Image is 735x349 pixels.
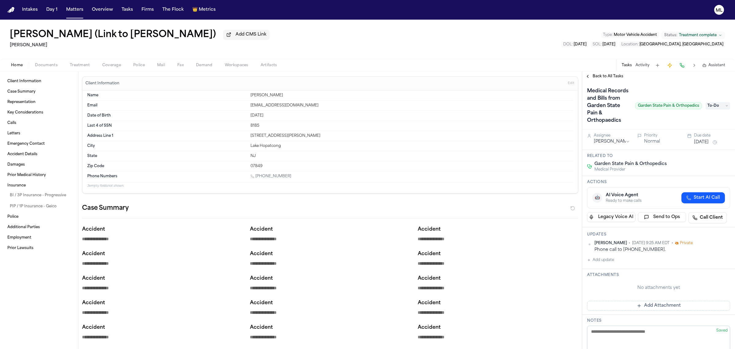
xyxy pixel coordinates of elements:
button: Tasks [119,4,135,15]
a: Call Client [688,212,727,223]
button: crownMetrics [190,4,218,15]
span: Fax [177,63,184,68]
dt: Last 4 of SSN [87,123,247,128]
p: Accident [418,299,578,307]
span: [DATE] 9:25 AM EDT [632,241,670,246]
a: BI / 3P Insurance - Progressive [7,190,73,200]
span: Status: [664,33,677,38]
span: Phone Numbers [87,174,117,179]
dt: Address Line 1 [87,133,247,138]
span: Demand [196,63,213,68]
a: Client Information [5,76,73,86]
span: Workspaces [225,63,248,68]
dt: Date of Birth [87,113,247,118]
div: [PERSON_NAME] [251,93,573,98]
h3: Updates [587,232,730,237]
a: Accident Details [5,149,73,159]
button: Legacy Voice AI [587,212,635,222]
div: No attachments yet [587,285,730,291]
a: Damages [5,160,73,170]
div: Phone call to [PHONE_NUMBER]. [594,247,730,253]
div: Ready to make calls [606,198,642,203]
a: Police [5,212,73,222]
p: Accident [250,226,410,233]
span: Location : [621,43,639,46]
dt: City [87,144,247,148]
span: • [629,241,630,246]
a: Prior Lawsuits [5,243,73,253]
h2: Case Summary [82,203,129,213]
button: Firms [139,4,156,15]
span: Treatment [70,63,90,68]
button: Edit Location: Montclair, NJ [620,41,725,48]
button: Tasks [622,63,632,68]
p: Accident [82,250,243,258]
span: Saved [716,329,728,332]
span: Coverage [102,63,121,68]
h3: Client Information [84,81,121,86]
a: The Flock [160,4,186,15]
span: Police [133,63,145,68]
a: Representation [5,97,73,107]
span: Add CMS Link [236,32,266,38]
a: Home [7,7,15,13]
h3: Related to [587,154,730,159]
p: Accident [82,226,243,233]
div: Lake Hopatcong [251,144,573,148]
span: DOL : [563,43,573,46]
div: 8185 [251,123,573,128]
span: [PERSON_NAME] [594,241,627,246]
p: Accident [418,250,578,258]
dt: Zip Code [87,164,247,169]
p: Accident [82,275,243,282]
button: Create Immediate Task [665,61,674,70]
div: [EMAIL_ADDRESS][DOMAIN_NAME] [251,103,573,108]
dt: Name [87,93,247,98]
span: Edit [568,81,574,86]
h1: Medical Records and Bills from Garden State Pain & Orthopaedics [585,86,633,125]
span: Motor Vehicle Accident [614,33,657,37]
button: Overview [89,4,115,15]
button: Edit matter name [10,29,216,40]
button: Intakes [20,4,40,15]
span: Garden State Pain & Orthopedics [635,102,702,109]
button: Matters [64,4,86,15]
div: NJ [251,154,573,159]
a: PIP / 1P Insurance - Geico [7,201,73,211]
img: Finch Logo [7,7,15,13]
button: [DATE] [694,139,709,145]
button: Normal [644,139,660,145]
a: Case Summary [5,87,73,97]
button: Add CMS Link [223,30,269,40]
span: [DATE] [574,43,586,46]
dt: State [87,154,247,159]
h3: Notes [587,318,730,323]
a: Call 1 (973) 855-6952 [251,174,291,179]
div: Priority [644,133,680,138]
a: Calls [5,118,73,128]
a: Additional Parties [5,222,73,232]
div: 07849 [251,164,573,169]
button: Edit [566,79,576,88]
a: Key Considerations [5,108,73,117]
p: 3 empty fields not shown. [87,184,573,188]
div: Assignee [594,133,630,138]
span: Back to All Tasks [593,74,623,79]
span: • [672,241,673,246]
span: Documents [35,63,58,68]
span: [GEOGRAPHIC_DATA], [GEOGRAPHIC_DATA] [639,43,723,46]
button: Back to All Tasks [582,74,626,79]
button: Day 1 [44,4,60,15]
span: SOL : [593,43,601,46]
a: Prior Medical History [5,170,73,180]
a: Letters [5,128,73,138]
button: Add Attachment [587,301,730,311]
button: Assistant [702,63,725,68]
h2: [PERSON_NAME] [10,42,269,49]
dt: Email [87,103,247,108]
p: Accident [82,299,243,307]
